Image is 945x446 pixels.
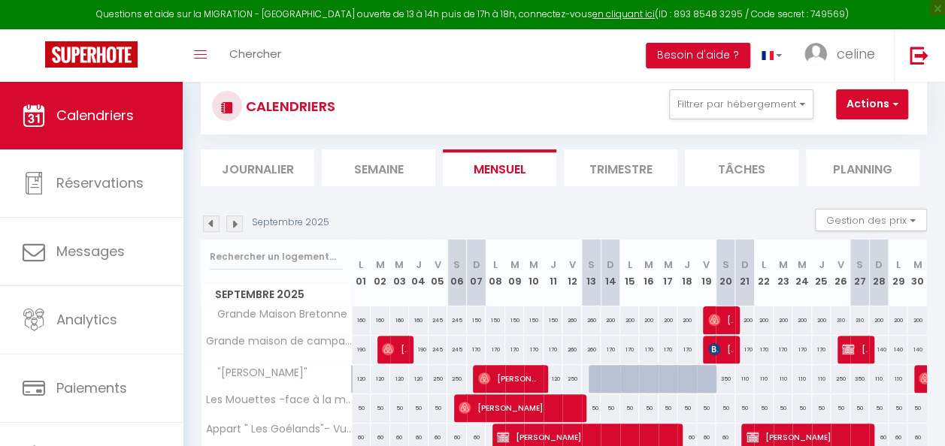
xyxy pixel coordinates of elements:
div: 50 [429,394,448,422]
abbr: M [664,258,673,272]
div: 250 [447,365,467,393]
div: 50 [677,394,697,422]
div: 110 [812,365,831,393]
div: 50 [659,394,678,422]
abbr: V [435,258,441,272]
span: Paiements [56,378,127,397]
li: Tâches [685,149,798,186]
div: 200 [601,306,620,334]
abbr: M [913,258,922,272]
li: Mensuel [443,149,556,186]
div: 170 [735,336,755,363]
div: 170 [677,336,697,363]
th: 26 [831,240,850,306]
input: Rechercher un logement... [210,243,343,270]
div: 120 [390,365,410,393]
div: 170 [601,336,620,363]
th: 19 [697,240,716,306]
div: 50 [774,394,793,422]
div: 200 [889,306,908,334]
abbr: D [472,258,480,272]
abbr: M [510,258,519,272]
div: 260 [582,306,601,334]
abbr: D [741,258,749,272]
div: 170 [639,336,659,363]
img: Super Booking [45,41,138,68]
div: 50 [792,394,812,422]
div: 110 [735,365,755,393]
div: 310 [831,306,850,334]
div: 110 [774,365,793,393]
button: Actions [836,89,908,119]
div: 170 [792,336,812,363]
abbr: M [529,258,538,272]
abbr: S [722,258,729,272]
div: 50 [889,394,908,422]
a: ... celine [793,29,894,82]
div: 50 [907,394,927,422]
span: [PERSON_NAME] [842,335,867,363]
div: 120 [544,365,563,393]
span: [PERSON_NAME] [459,393,577,422]
div: 170 [467,336,486,363]
th: 28 [869,240,889,306]
div: 50 [582,394,601,422]
div: 350 [716,365,735,393]
abbr: J [684,258,690,272]
div: 120 [371,365,390,393]
span: Septembre 2025 [201,284,351,306]
div: 110 [889,365,908,393]
div: 190 [352,336,371,363]
span: [PERSON_NAME] [708,306,733,334]
th: 05 [429,240,448,306]
div: 140 [869,336,889,363]
abbr: V [703,258,710,272]
div: 200 [907,306,927,334]
div: 250 [562,365,582,393]
div: 245 [447,306,467,334]
div: 120 [409,365,429,393]
span: Chercher [229,46,281,62]
th: 04 [409,240,429,306]
div: 200 [735,306,755,334]
span: "[PERSON_NAME]" [204,365,311,381]
img: ... [804,43,827,65]
th: 02 [371,240,390,306]
span: Analytics [56,310,117,329]
th: 10 [524,240,544,306]
div: 200 [659,306,678,334]
div: 110 [869,365,889,393]
div: 245 [447,336,467,363]
abbr: L [359,258,363,272]
div: 200 [754,306,774,334]
div: 170 [659,336,678,363]
div: 245 [429,306,448,334]
th: 16 [639,240,659,306]
div: 260 [582,336,601,363]
a: Chercher [218,29,292,82]
div: 50 [601,394,620,422]
p: Septembre 2025 [252,215,329,230]
img: logout [910,46,928,65]
li: Trimestre [564,149,677,186]
h3: CALENDRIERS [242,89,335,123]
div: 170 [754,336,774,363]
div: 120 [352,365,371,393]
th: 03 [390,240,410,306]
div: 260 [562,306,582,334]
div: 50 [409,394,429,422]
div: 200 [639,306,659,334]
th: 13 [582,240,601,306]
div: 50 [352,394,371,422]
th: 12 [562,240,582,306]
div: 200 [620,306,640,334]
button: Filtrer par hébergement [669,89,813,119]
abbr: M [779,258,788,272]
div: 200 [774,306,793,334]
span: Grande Maison Bretonne [204,306,351,323]
div: 200 [677,306,697,334]
button: Besoin d'aide ? [646,43,750,68]
div: 50 [716,394,735,422]
th: 21 [735,240,755,306]
div: 170 [486,336,505,363]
